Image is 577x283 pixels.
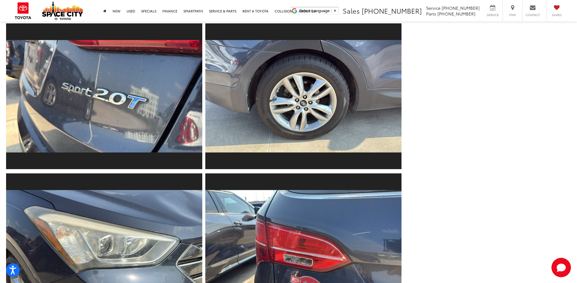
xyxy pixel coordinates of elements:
span: Select Language [299,9,330,13]
span: [PHONE_NUMBER] [437,11,475,17]
a: Expand Photo 6 [6,23,202,170]
span: ▼ [333,9,337,13]
span: Saved [550,13,563,17]
button: Toggle Chat Window [551,258,571,277]
a: Expand Photo 7 [205,23,401,170]
img: Space City Toyota [42,1,83,20]
span: Sales [343,6,360,15]
span: Parts [426,11,436,17]
img: 2013 Hyundai Santa Fe Sport 2.0L Turbo [4,40,204,152]
span: Service [486,13,499,17]
span: [PHONE_NUMBER] [362,6,422,15]
svg: Start Chat [551,258,571,277]
span: Service [426,5,440,11]
span: Contact [526,13,540,17]
span: Map [506,13,519,17]
img: 2013 Hyundai Santa Fe Sport 2.0L Turbo [203,40,403,152]
span: [PHONE_NUMBER] [442,5,480,11]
